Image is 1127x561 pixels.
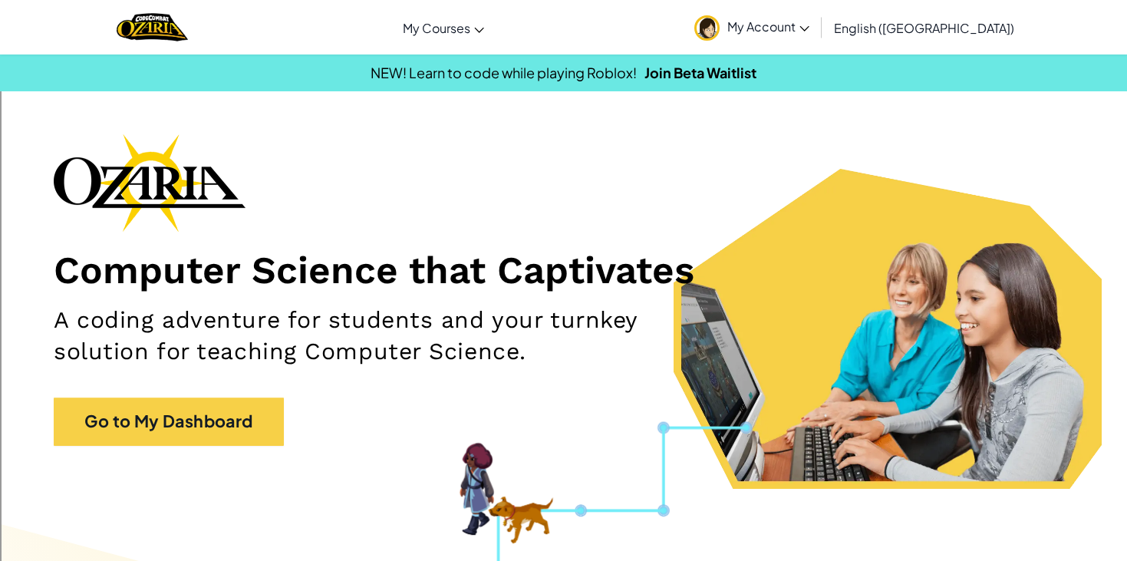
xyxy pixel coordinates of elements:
a: Join Beta Waitlist [644,64,756,81]
a: Go to My Dashboard [54,398,284,445]
img: Home [117,12,188,43]
img: Ozaria branding logo [54,134,246,232]
h2: A coding adventure for students and your turnkey solution for teaching Computer Science. [54,305,737,368]
span: My Courses [403,20,470,36]
a: My Courses [395,7,492,48]
img: avatar [694,15,720,41]
a: Ozaria by CodeCombat logo [117,12,188,43]
span: English ([GEOGRAPHIC_DATA]) [834,20,1014,36]
span: My Account [727,18,809,35]
a: English ([GEOGRAPHIC_DATA]) [826,7,1022,48]
a: My Account [687,3,817,51]
h1: Computer Science that Captivates [54,247,1073,293]
span: NEW! Learn to code while playing Roblox! [371,64,637,81]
